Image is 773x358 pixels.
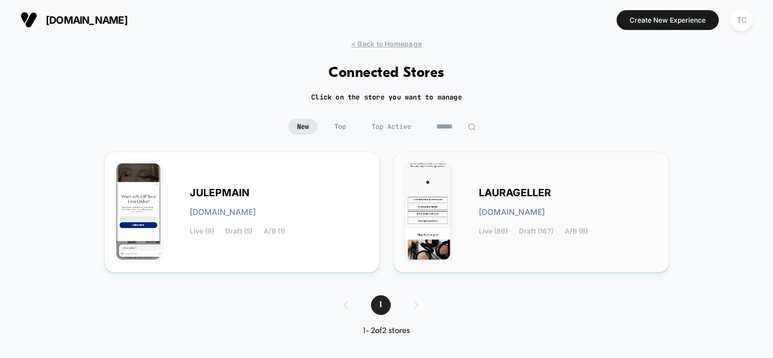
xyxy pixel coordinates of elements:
[190,189,250,197] span: JULEPMAIN
[405,163,450,260] img: LAURAGELLER
[479,208,545,216] span: [DOMAIN_NAME]
[468,123,476,131] img: edit
[371,295,391,315] span: 1
[519,227,553,235] span: Draft (167)
[329,65,444,81] h1: Connected Stores
[565,227,588,235] span: A/B (8)
[617,10,719,30] button: Create New Experience
[363,119,420,135] span: Top Active
[311,93,462,102] h2: Click on the store you want to manage
[351,40,422,48] span: < Back to Homepage
[20,11,37,28] img: Visually logo
[264,227,285,235] span: A/B (1)
[17,11,131,29] button: [DOMAIN_NAME]
[289,119,317,135] span: New
[190,227,214,235] span: Live (9)
[116,163,161,260] img: JULEPMAIN
[727,8,756,32] button: TC
[326,119,355,135] span: Top
[479,227,508,235] span: Live (86)
[46,14,128,26] span: [DOMAIN_NAME]
[479,189,551,197] span: LAURAGELLER
[332,326,441,336] div: 1 - 2 of 2 stores
[190,208,256,216] span: [DOMAIN_NAME]
[731,9,753,31] div: TC
[225,227,252,235] span: Draft (5)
